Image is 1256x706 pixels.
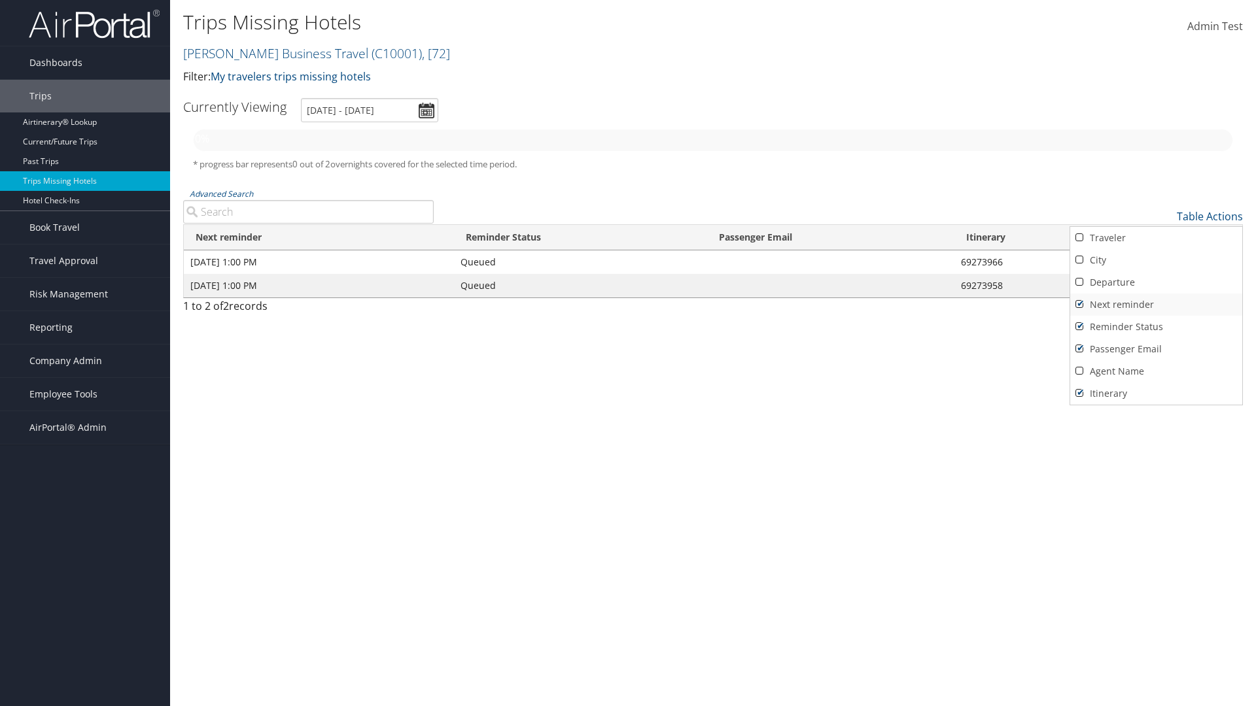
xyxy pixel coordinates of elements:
a: Itinerary [1070,382,1242,405]
span: Travel Approval [29,244,98,277]
span: Reporting [29,311,73,344]
span: Risk Management [29,278,108,311]
a: Reminder Status [1070,316,1242,338]
span: AirPortal® Admin [29,411,107,444]
a: Traveler [1070,227,1242,249]
span: Trips [29,80,52,112]
span: Company Admin [29,345,102,377]
a: Passenger Email [1070,338,1242,360]
a: Agent Name [1070,360,1242,382]
span: Dashboards [29,46,82,79]
span: Book Travel [29,211,80,244]
img: airportal-logo.png [29,8,160,39]
a: Next reminder [1070,294,1242,316]
a: Departure [1070,271,1242,294]
span: Employee Tools [29,378,97,411]
a: City [1070,249,1242,271]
